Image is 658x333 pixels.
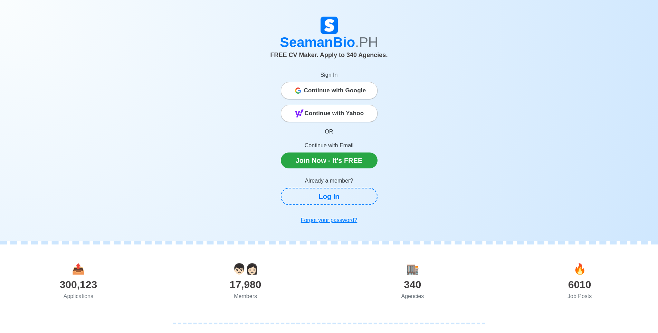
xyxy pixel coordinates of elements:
[270,52,388,58] span: FREE CV Maker. Apply to 340 Agencies.
[281,188,378,205] a: Log In
[162,277,329,292] div: 17,980
[281,128,378,136] p: OR
[573,263,586,275] span: jobs
[329,292,496,300] div: Agencies
[72,263,85,275] span: applications
[162,292,329,300] div: Members
[281,82,378,99] button: Continue with Google
[304,84,366,98] span: Continue with Google
[305,107,364,120] span: Continue with Yahoo
[355,35,378,50] span: .PH
[281,105,378,122] button: Continue with Yahoo
[281,141,378,150] p: Continue with Email
[281,152,378,168] a: Join Now - It's FREE
[281,71,378,79] p: Sign In
[406,263,419,275] span: agencies
[137,34,521,50] h1: SeamanBio
[321,17,338,34] img: Logo
[281,213,378,227] a: Forgot your password?
[281,177,378,185] p: Already a member?
[301,217,357,223] u: Forgot your password?
[233,263,258,275] span: users
[329,277,496,292] div: 340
